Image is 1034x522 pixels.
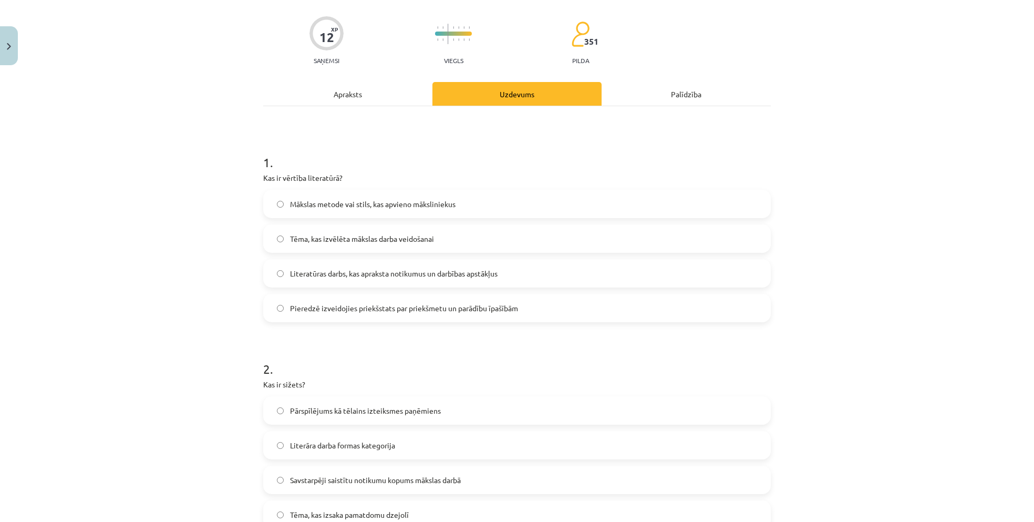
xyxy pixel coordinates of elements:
input: Literāra darba formas kategorija [277,442,284,449]
span: Literāra darba formas kategorija [290,440,395,451]
img: icon-short-line-57e1e144782c952c97e751825c79c345078a6d821885a25fce030b3d8c18986b.svg [469,26,470,29]
span: Pārspīlējums kā tēlains izteiksmes paņēmiens [290,405,441,416]
div: Apraksts [263,82,432,106]
input: Pārspīlējums kā tēlains izteiksmes paņēmiens [277,407,284,414]
span: Savstarpēji saistītu notikumu kopums mākslas darbā [290,475,461,486]
input: Savstarpēji saistītu notikumu kopums mākslas darbā [277,477,284,484]
img: icon-short-line-57e1e144782c952c97e751825c79c345078a6d821885a25fce030b3d8c18986b.svg [458,26,459,29]
div: Palīdzība [602,82,771,106]
p: Saņemsi [309,57,344,64]
img: icon-short-line-57e1e144782c952c97e751825c79c345078a6d821885a25fce030b3d8c18986b.svg [437,26,438,29]
img: icon-short-line-57e1e144782c952c97e751825c79c345078a6d821885a25fce030b3d8c18986b.svg [469,38,470,41]
input: Mākslas metode vai stils, kas apvieno māksliniekus [277,201,284,208]
span: 351 [584,37,598,46]
img: icon-short-line-57e1e144782c952c97e751825c79c345078a6d821885a25fce030b3d8c18986b.svg [453,38,454,41]
img: icon-short-line-57e1e144782c952c97e751825c79c345078a6d821885a25fce030b3d8c18986b.svg [458,38,459,41]
p: Viegls [444,57,463,64]
p: pilda [572,57,589,64]
span: Pieredzē izveidojies priekšstats par priekšmetu un parādību īpašībām [290,303,518,314]
h1: 1 . [263,137,771,169]
p: Kas ir sižets? [263,379,771,390]
div: Uzdevums [432,82,602,106]
input: Tēma, kas izsaka pamatdomu dzejolī [277,511,284,518]
span: Tēma, kas izsaka pamatdomu dzejolī [290,509,409,520]
input: Pieredzē izveidojies priekšstats par priekšmetu un parādību īpašībām [277,305,284,312]
img: icon-long-line-d9ea69661e0d244f92f715978eff75569469978d946b2353a9bb055b3ed8787d.svg [448,24,449,44]
img: icon-short-line-57e1e144782c952c97e751825c79c345078a6d821885a25fce030b3d8c18986b.svg [463,26,464,29]
img: students-c634bb4e5e11cddfef0936a35e636f08e4e9abd3cc4e673bd6f9a4125e45ecb1.svg [571,21,590,47]
span: Literatūras darbs, kas apraksta notikumus un darbības apstākļus [290,268,498,279]
img: icon-short-line-57e1e144782c952c97e751825c79c345078a6d821885a25fce030b3d8c18986b.svg [463,38,464,41]
span: XP [331,26,338,32]
img: icon-short-line-57e1e144782c952c97e751825c79c345078a6d821885a25fce030b3d8c18986b.svg [442,38,443,41]
input: Literatūras darbs, kas apraksta notikumus un darbības apstākļus [277,270,284,277]
p: Kas ir vērtība literatūrā? [263,172,771,183]
input: Tēma, kas izvēlēta mākslas darba veidošanai [277,236,284,242]
span: Mākslas metode vai stils, kas apvieno māksliniekus [290,199,456,210]
img: icon-short-line-57e1e144782c952c97e751825c79c345078a6d821885a25fce030b3d8c18986b.svg [442,26,443,29]
img: icon-close-lesson-0947bae3869378f0d4975bcd49f059093ad1ed9edebbc8119c70593378902aed.svg [7,43,11,50]
span: Tēma, kas izvēlēta mākslas darba veidošanai [290,233,434,244]
img: icon-short-line-57e1e144782c952c97e751825c79c345078a6d821885a25fce030b3d8c18986b.svg [437,38,438,41]
h1: 2 . [263,343,771,376]
img: icon-short-line-57e1e144782c952c97e751825c79c345078a6d821885a25fce030b3d8c18986b.svg [453,26,454,29]
div: 12 [319,30,334,45]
